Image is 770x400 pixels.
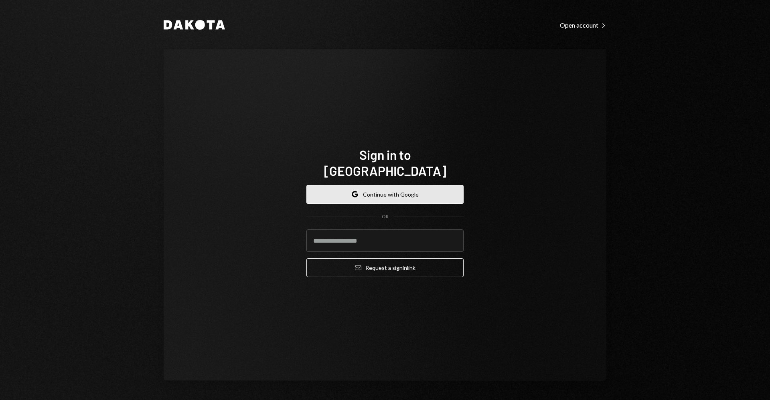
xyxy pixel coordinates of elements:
div: Open account [560,21,606,29]
button: Request a signinlink [306,258,464,277]
h1: Sign in to [GEOGRAPHIC_DATA] [306,147,464,179]
div: OR [382,213,389,220]
button: Continue with Google [306,185,464,204]
a: Open account [560,20,606,29]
